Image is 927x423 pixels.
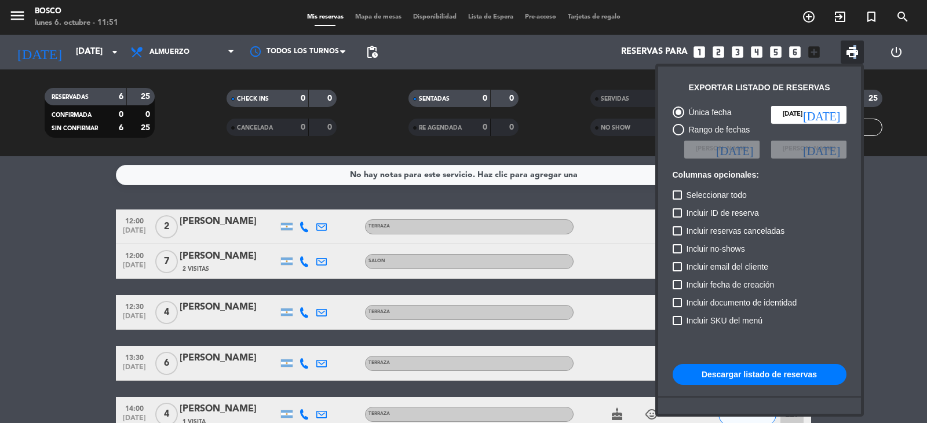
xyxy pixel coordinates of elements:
h6: Columnas opcionales: [673,170,846,180]
span: [PERSON_NAME] [783,144,835,155]
span: Incluir fecha de creación [687,278,775,292]
i: [DATE] [716,144,753,155]
div: Exportar listado de reservas [689,81,830,94]
span: Incluir documento de identidad [687,296,797,310]
div: Rango de fechas [684,123,750,137]
span: Incluir SKU del menú [687,314,763,328]
span: Incluir email del cliente [687,260,769,274]
div: Única fecha [684,106,732,119]
span: Incluir no-shows [687,242,745,256]
span: print [845,45,859,59]
span: [PERSON_NAME] [696,144,748,155]
button: Descargar listado de reservas [673,364,846,385]
i: [DATE] [803,109,840,120]
span: Incluir reservas canceladas [687,224,785,238]
span: Incluir ID de reserva [687,206,759,220]
i: [DATE] [803,144,840,155]
span: Seleccionar todo [687,188,747,202]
